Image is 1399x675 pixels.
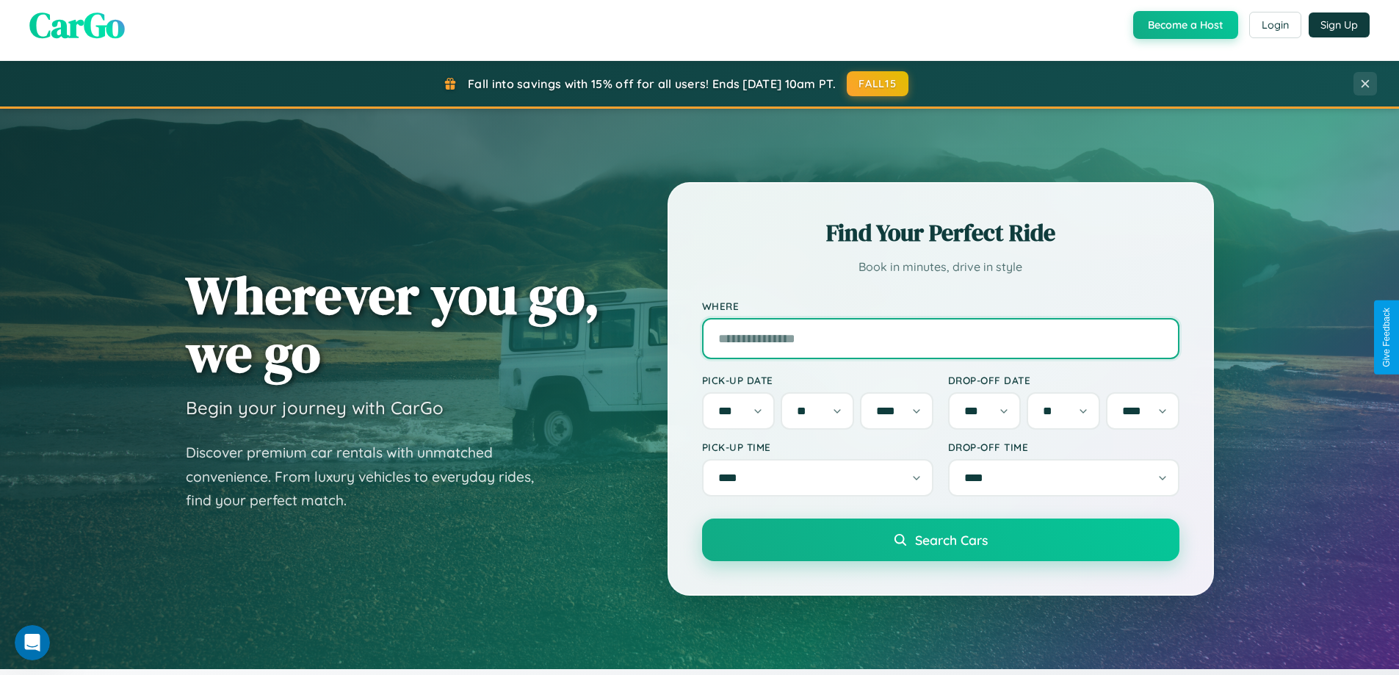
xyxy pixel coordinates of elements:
h3: Begin your journey with CarGo [186,397,444,419]
iframe: Intercom live chat [15,625,50,660]
button: Search Cars [702,519,1179,561]
label: Pick-up Time [702,441,933,453]
p: Book in minutes, drive in style [702,256,1179,278]
h2: Find Your Perfect Ride [702,217,1179,249]
button: Become a Host [1133,11,1238,39]
label: Pick-up Date [702,374,933,386]
div: Give Feedback [1381,308,1392,367]
span: Fall into savings with 15% off for all users! Ends [DATE] 10am PT. [468,76,836,91]
button: Sign Up [1309,12,1370,37]
span: Search Cars [915,532,988,548]
span: CarGo [29,1,125,49]
label: Where [702,300,1179,312]
button: FALL15 [847,71,908,96]
label: Drop-off Time [948,441,1179,453]
label: Drop-off Date [948,374,1179,386]
p: Discover premium car rentals with unmatched convenience. From luxury vehicles to everyday rides, ... [186,441,553,513]
h1: Wherever you go, we go [186,266,600,382]
button: Login [1249,12,1301,38]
